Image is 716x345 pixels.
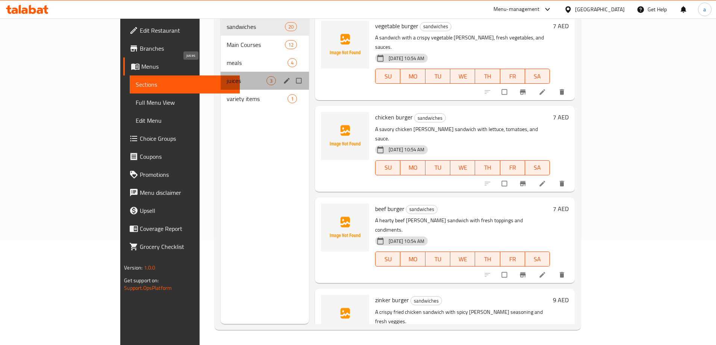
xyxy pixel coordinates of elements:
button: MO [400,69,425,84]
button: TH [475,160,500,175]
span: 1.0.0 [144,263,155,273]
span: Sections [136,80,234,89]
h6: 7 AED [553,203,569,214]
span: TH [478,71,497,82]
span: TH [478,162,497,173]
span: SU [378,71,397,82]
a: Upsell [123,202,240,220]
span: Select to update [497,268,513,282]
span: WE [453,162,472,173]
div: sandwiches [414,113,446,122]
div: sandwiches [406,205,437,214]
a: Support.OpsPlatform [124,283,172,293]
span: Get support on: [124,276,159,285]
span: FR [503,254,522,265]
button: WE [450,252,475,267]
span: MO [403,71,422,82]
div: items [285,40,297,49]
span: Main Courses [227,40,285,49]
span: variety items [227,94,288,103]
button: MO [400,252,425,267]
div: items [288,58,297,67]
span: Coupons [140,152,234,161]
a: Menu disclaimer [123,184,240,202]
img: chicken burger [321,112,369,160]
p: A hearty beef [PERSON_NAME] sandwich with fresh toppings and condiments. [375,216,550,235]
span: WE [453,71,472,82]
button: SU [375,160,400,175]
span: Edit Restaurant [140,26,234,35]
button: WE [450,69,475,84]
span: beef burger [375,203,404,214]
a: Edit Menu [130,111,240,130]
h6: 7 AED [553,112,569,122]
span: sandwiches [227,22,285,31]
span: Full Menu View [136,98,234,107]
div: sandwiches [410,296,442,305]
div: items [285,22,297,31]
p: A sandwich with a crispy vegetable [PERSON_NAME], fresh vegetables, and sauces. [375,33,550,52]
h6: 7 AED [553,21,569,31]
span: TU [428,162,447,173]
img: vegetable burger [321,21,369,69]
span: Version: [124,263,142,273]
span: 20 [285,23,297,30]
h6: 9 AED [553,295,569,305]
a: Edit menu item [539,271,548,279]
button: SU [375,252,400,267]
a: Branches [123,39,240,57]
a: Edit menu item [539,180,548,187]
img: zinker burger [321,295,369,343]
span: sandwiches [415,114,445,122]
a: Sections [130,75,240,93]
button: delete [554,175,572,192]
button: TH [475,69,500,84]
span: 1 [288,95,297,102]
span: SU [378,162,397,173]
span: Select to update [497,85,513,99]
span: TU [428,71,447,82]
button: TH [475,252,500,267]
div: [GEOGRAPHIC_DATA] [575,5,625,14]
button: Branch-specific-item [515,175,533,192]
a: Edit menu item [539,88,548,96]
a: Edit Restaurant [123,21,240,39]
span: Grocery Checklist [140,242,234,251]
span: Menus [141,62,234,71]
span: FR [503,71,522,82]
button: delete [554,84,572,100]
span: vegetable burger [375,20,418,32]
p: A savory chicken [PERSON_NAME] sandwich with lettuce, tomatoes, and sauce. [375,125,550,143]
span: meals [227,58,288,67]
div: juices3edit [221,72,309,90]
button: TU [425,69,450,84]
button: MO [400,160,425,175]
div: Menu-management [493,5,540,14]
span: zinker burger [375,294,409,306]
span: SA [528,162,547,173]
span: [DATE] 10:54 AM [386,146,427,153]
button: TU [425,160,450,175]
span: Upsell [140,206,234,215]
button: Branch-specific-item [515,267,533,283]
button: SA [525,252,550,267]
span: MO [403,162,422,173]
button: delete [554,267,572,283]
span: TH [478,254,497,265]
div: sandwiches20 [221,18,309,36]
div: items [288,94,297,103]
a: Full Menu View [130,93,240,111]
img: beef burger [321,203,369,252]
span: SA [528,254,547,265]
a: Grocery Checklist [123,238,240,256]
span: juices [227,76,266,85]
a: Promotions [123,166,240,184]
div: items [266,76,276,85]
button: FR [500,69,525,84]
span: sandwiches [420,22,451,31]
button: TU [425,252,450,267]
button: FR [500,160,525,175]
span: Branches [140,44,234,53]
button: SA [525,160,550,175]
